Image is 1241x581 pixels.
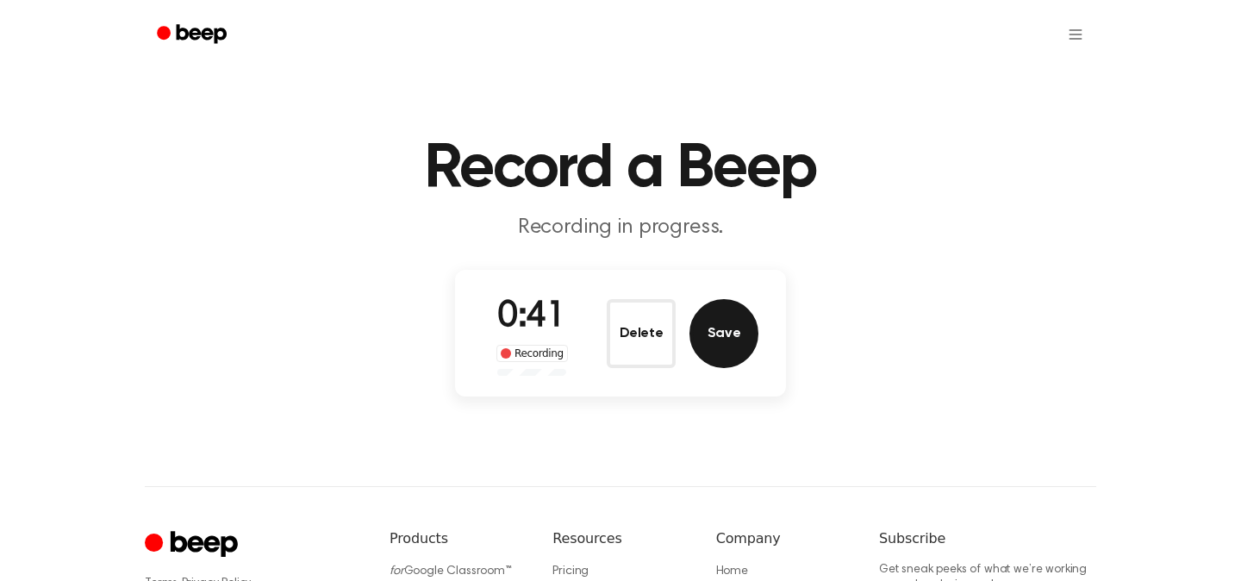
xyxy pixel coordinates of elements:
[879,528,1096,549] h6: Subscribe
[689,299,758,368] button: Save Audio Record
[290,214,951,242] p: Recording in progress.
[145,528,242,562] a: Cruip
[390,528,525,549] h6: Products
[552,528,688,549] h6: Resources
[145,18,242,52] a: Beep
[607,299,676,368] button: Delete Audio Record
[390,565,404,578] i: for
[179,138,1062,200] h1: Record a Beep
[496,345,568,362] div: Recording
[497,299,566,335] span: 0:41
[552,565,589,578] a: Pricing
[1055,14,1096,55] button: Open menu
[716,528,851,549] h6: Company
[716,565,748,578] a: Home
